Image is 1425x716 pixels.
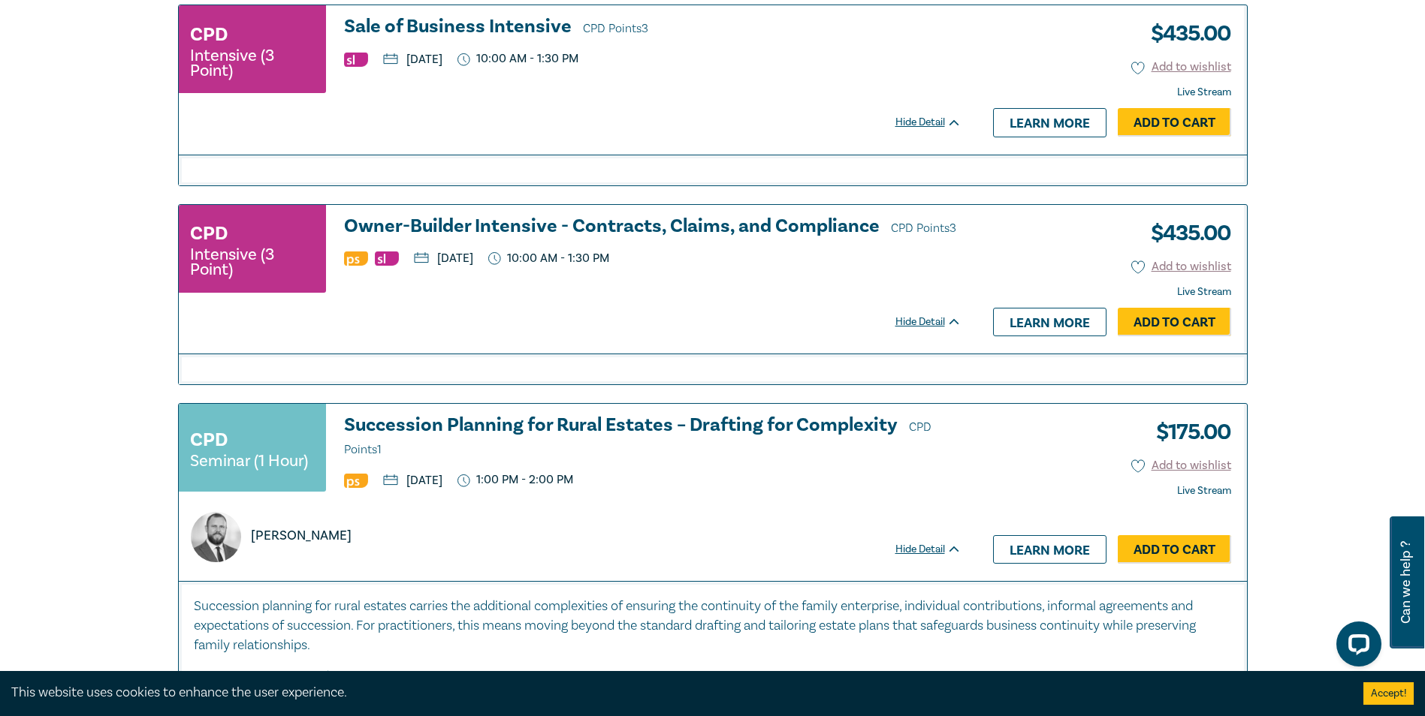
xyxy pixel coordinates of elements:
[457,52,579,66] p: 10:00 AM - 1:30 PM
[891,221,956,236] span: CPD Points 3
[190,453,308,468] small: Seminar (1 Hour)
[344,415,962,460] a: Succession Planning for Rural Estates – Drafting for Complexity CPD Points1
[1177,285,1231,299] strong: Live Stream
[1118,108,1231,137] a: Add to Cart
[344,17,962,39] h3: Sale of Business Intensive
[375,251,399,266] img: Substantive Law
[1177,484,1231,498] strong: Live Stream
[194,667,1232,687] p: This seminar will provide practical insights into these challenges, covering:
[993,308,1106,336] a: Learn more
[1145,415,1231,450] h3: $ 175.00
[251,526,352,546] p: [PERSON_NAME]
[344,216,962,239] h3: Owner-Builder Intensive - Contracts, Claims, and Compliance
[993,108,1106,137] a: Learn more
[383,474,442,486] p: [DATE]
[1131,59,1231,76] button: Add to wishlist
[1324,615,1387,678] iframe: LiveChat chat widget
[583,21,648,36] span: CPD Points 3
[344,474,368,488] img: Professional Skills
[190,21,228,48] h3: CPD
[1363,682,1414,705] button: Accept cookies
[1131,258,1231,275] button: Add to wishlist
[414,252,473,264] p: [DATE]
[895,314,978,329] div: Hide Detail
[488,251,610,266] p: 10:00 AM - 1:30 PM
[190,220,228,247] h3: CPD
[344,17,962,39] a: Sale of Business Intensive CPD Points3
[190,247,315,277] small: Intensive (3 Point)
[895,542,978,557] div: Hide Detail
[895,115,978,130] div: Hide Detail
[190,48,315,78] small: Intensive (3 Point)
[1118,535,1231,564] a: Add to Cart
[1177,86,1231,99] strong: Live Stream
[344,415,962,460] h3: Succession Planning for Rural Estates – Drafting for Complexity
[190,426,228,453] h3: CPD
[993,535,1106,564] a: Learn more
[1399,525,1413,639] span: Can we help ?
[194,597,1232,655] p: Succession planning for rural estates carries the additional complexities of ensuring the continu...
[1140,216,1231,251] h3: $ 435.00
[191,512,241,562] img: https://s3.ap-southeast-2.amazonaws.com/lc-presenter-images/Jack%20Conway.jpg
[11,683,1341,702] div: This website uses cookies to enhance the user experience.
[1140,17,1231,51] h3: $ 435.00
[344,420,931,457] span: CPD Points 1
[383,53,442,65] p: [DATE]
[344,53,368,67] img: Substantive Law
[344,216,962,239] a: Owner-Builder Intensive - Contracts, Claims, and Compliance CPD Points3
[1118,308,1231,336] a: Add to Cart
[344,251,368,266] img: Professional Skills
[457,473,574,487] p: 1:00 PM - 2:00 PM
[1131,457,1231,474] button: Add to wishlist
